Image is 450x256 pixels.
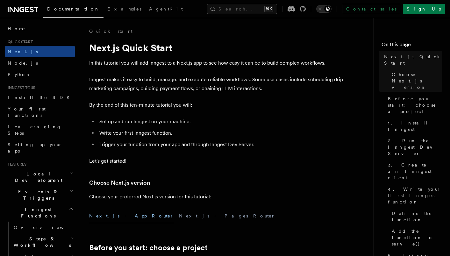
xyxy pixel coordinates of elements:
a: 3. Create an Inngest client [385,159,442,183]
span: Quick start [5,39,33,45]
span: Node.js [8,60,38,66]
a: Documentation [43,2,104,18]
a: Add the function to serve() [389,225,442,250]
button: Next.js - App Router [89,209,174,223]
a: 1. Install Inngest [385,117,442,135]
a: Leveraging Steps [5,121,75,139]
p: Choose your preferred Next.js version for this tutorial: [89,192,344,201]
h4: On this page [382,41,442,51]
li: Trigger your function from your app and through Inngest Dev Server. [97,140,344,149]
span: Examples [107,6,141,11]
button: Steps & Workflows [11,233,75,251]
span: Features [5,162,26,167]
span: Choose Next.js version [392,71,442,90]
a: Choose Next.js version [389,69,442,93]
span: Leveraging Steps [8,124,61,136]
span: Inngest Functions [5,206,69,219]
a: Your first Functions [5,103,75,121]
h1: Next.js Quick Start [89,42,344,53]
button: Inngest Functions [5,204,75,222]
p: By the end of this ten-minute tutorial you will: [89,101,344,110]
a: Choose Next.js version [89,178,150,187]
span: Install the SDK [8,95,74,100]
button: Events & Triggers [5,186,75,204]
span: Next.js Quick Start [384,53,442,66]
span: Python [8,72,31,77]
span: 3. Create an Inngest client [388,162,442,181]
li: Write your first Inngest function. [97,129,344,138]
span: Events & Triggers [5,188,69,201]
a: 4. Write your first Inngest function [385,183,442,208]
a: Contact sales [342,4,400,14]
span: 4. Write your first Inngest function [388,186,442,205]
span: Setting up your app [8,142,62,153]
span: Inngest tour [5,85,36,90]
span: Define the function [392,210,442,223]
span: Home [8,25,25,32]
span: Next.js [8,49,38,54]
span: 2. Run the Inngest Dev Server [388,138,442,157]
a: Sign Up [403,4,445,14]
span: Add the function to serve() [392,228,442,247]
a: Next.js [5,46,75,57]
a: Next.js Quick Start [382,51,442,69]
span: 1. Install Inngest [388,120,442,132]
a: Home [5,23,75,34]
p: Let's get started! [89,157,344,166]
span: Your first Functions [8,106,46,118]
a: Quick start [89,28,132,34]
kbd: ⌘K [264,6,273,12]
a: 2. Run the Inngest Dev Server [385,135,442,159]
span: AgentKit [149,6,183,11]
a: Setting up your app [5,139,75,157]
a: Before you start: choose a project [385,93,442,117]
a: Install the SDK [5,92,75,103]
p: In this tutorial you will add Inngest to a Next.js app to see how easy it can be to build complex... [89,59,344,68]
a: Examples [104,2,145,17]
button: Next.js - Pages Router [179,209,275,223]
span: Steps & Workflows [11,236,71,248]
a: Before you start: choose a project [89,243,208,252]
button: Local Development [5,168,75,186]
a: Node.js [5,57,75,69]
span: Local Development [5,171,69,183]
span: Before you start: choose a project [388,96,442,115]
a: AgentKit [145,2,187,17]
span: Overview [14,225,79,230]
a: Python [5,69,75,80]
a: Overview [11,222,75,233]
p: Inngest makes it easy to build, manage, and execute reliable workflows. Some use cases include sc... [89,75,344,93]
span: Documentation [47,6,100,11]
li: Set up and run Inngest on your machine. [97,117,344,126]
a: Define the function [389,208,442,225]
button: Toggle dark mode [316,5,332,13]
button: Search...⌘K [207,4,277,14]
